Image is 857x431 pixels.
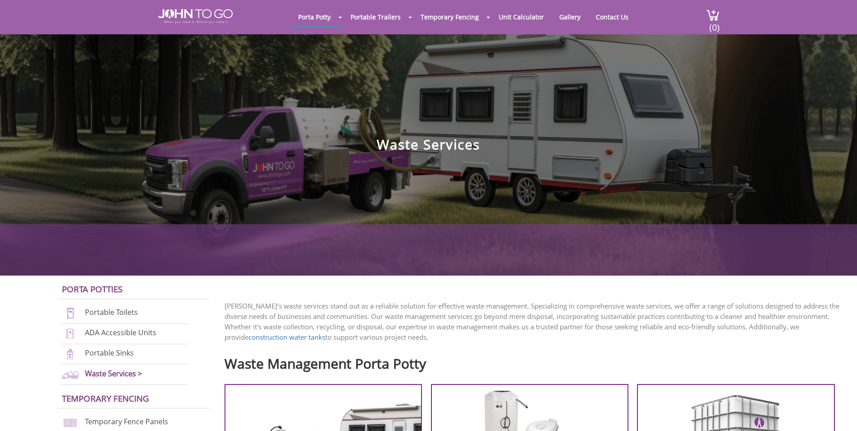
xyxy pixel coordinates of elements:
h2: Waste Management Porta Potty [225,351,843,371]
a: Waste Services > [85,368,142,379]
a: Temporary Fencing [62,393,149,404]
a: ADA Accessible Units [85,328,156,337]
p: [PERSON_NAME]’s waste services stand out as a reliable solution for effective waste management. S... [225,301,843,342]
a: Temporary Fencing [414,8,486,26]
a: Portable Toilets [85,307,138,317]
img: portable-sinks-new.png [61,348,80,360]
a: Portable Sinks [85,348,134,358]
img: chan-link-fencing-new.png [61,417,80,429]
img: cart a [706,9,720,21]
img: ADA-units-new.png [61,328,80,340]
a: Temporary Fence Panels [85,417,168,427]
img: waste-services-new.png [61,369,80,381]
img: portable-toilets-new.png [61,307,80,319]
a: Contact Us [589,8,635,26]
span: (0) [709,14,720,33]
a: construction water tanks [248,333,325,342]
a: Gallery [553,8,587,26]
a: Porta Potties [62,283,122,295]
img: JOHN to go [158,9,233,23]
a: Porta Potty [291,8,337,26]
a: Unit Calculator [492,8,551,26]
a: Portable Trailers [344,8,407,26]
